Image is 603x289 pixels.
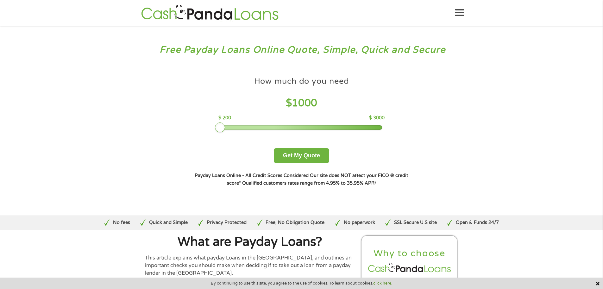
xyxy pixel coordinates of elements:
[145,236,355,248] h1: What are Payday Loans?
[292,97,317,109] span: 1000
[218,97,385,110] h4: $
[344,219,375,226] p: No paperwork
[139,4,280,22] img: GetLoanNow Logo
[227,173,408,186] strong: Our site does NOT affect your FICO ® credit score*
[274,148,329,163] button: Get My Quote
[149,219,188,226] p: Quick and Simple
[367,248,452,259] h2: Why to choose
[254,76,349,87] h4: How much do you need
[18,44,585,56] h3: Free Payday Loans Online Quote, Simple, Quick and Secure
[456,219,499,226] p: Open & Funds 24/7
[373,281,392,286] a: click here.
[113,219,130,226] p: No fees
[207,219,247,226] p: Privacy Protected
[145,254,355,277] p: This article explains what payday Loans in the [GEOGRAPHIC_DATA], and outlines an important check...
[218,115,231,122] p: $ 200
[394,219,437,226] p: SSL Secure U.S site
[195,173,309,178] strong: Payday Loans Online - All Credit Scores Considered
[242,181,376,186] strong: Qualified customers rates range from 4.95% to 35.95% APR¹
[266,219,324,226] p: Free, No Obligation Quote
[211,281,392,286] span: By continuing to use this site, you agree to the use of cookies. To learn about cookies,
[369,115,385,122] p: $ 3000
